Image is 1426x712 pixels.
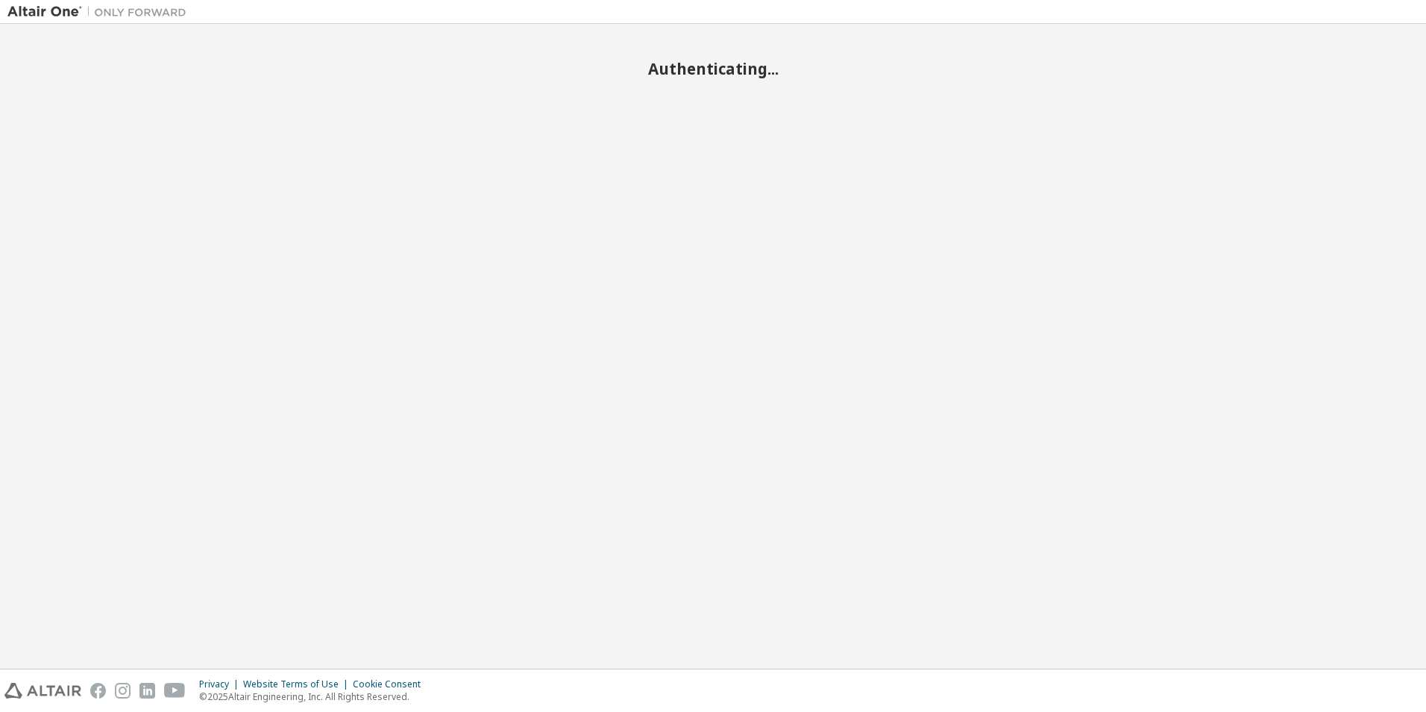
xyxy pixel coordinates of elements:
[4,683,81,699] img: altair_logo.svg
[139,683,155,699] img: linkedin.svg
[164,683,186,699] img: youtube.svg
[90,683,106,699] img: facebook.svg
[115,683,131,699] img: instagram.svg
[243,678,353,690] div: Website Terms of Use
[7,4,194,19] img: Altair One
[199,690,430,703] p: © 2025 Altair Engineering, Inc. All Rights Reserved.
[199,678,243,690] div: Privacy
[7,59,1419,78] h2: Authenticating...
[353,678,430,690] div: Cookie Consent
